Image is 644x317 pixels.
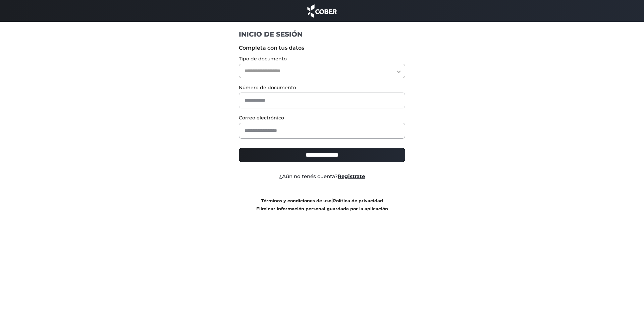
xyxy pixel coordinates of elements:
label: Completa con tus datos [239,44,406,52]
div: ¿Aún no tenés cuenta? [234,173,411,180]
label: Número de documento [239,84,406,91]
label: Tipo de documento [239,55,406,62]
a: Política de privacidad [333,198,383,203]
h1: INICIO DE SESIÓN [239,30,406,39]
div: | [234,197,411,213]
img: cober_marca.png [306,3,338,18]
a: Términos y condiciones de uso [261,198,331,203]
a: Eliminar información personal guardada por la aplicación [256,206,388,211]
label: Correo electrónico [239,114,406,121]
a: Registrate [338,173,365,179]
